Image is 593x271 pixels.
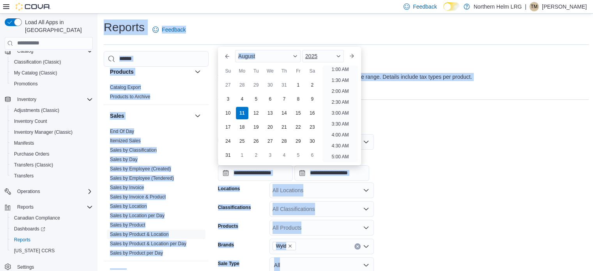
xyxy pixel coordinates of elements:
[110,184,144,191] span: Sales by Invoice
[306,135,319,147] div: day-30
[328,141,352,151] li: 4:30 AM
[222,107,234,119] div: day-10
[8,138,96,149] button: Manifests
[264,93,276,105] div: day-6
[110,112,191,120] button: Sales
[11,213,93,223] span: Canadian Compliance
[14,173,34,179] span: Transfers
[110,138,141,143] a: Itemized Sales
[17,188,40,195] span: Operations
[222,121,234,133] div: day-17
[292,79,304,91] div: day-1
[14,95,39,104] button: Inventory
[288,244,292,248] button: Remove Wyld from selection in this group
[236,149,248,161] div: day-1
[8,116,96,127] button: Inventory Count
[110,128,134,135] span: End Of Day
[363,243,369,250] button: Open list of options
[218,260,239,267] label: Sale Type
[110,166,171,172] a: Sales by Employee (Created)
[218,186,240,192] label: Locations
[110,213,165,218] a: Sales by Location per Day
[306,121,319,133] div: day-23
[294,165,369,181] input: Press the down key to open a popover containing a calendar.
[2,94,96,105] button: Inventory
[110,250,163,256] span: Sales by Product per Day
[110,232,169,237] a: Sales by Product & Location
[278,79,290,91] div: day-31
[104,127,209,261] div: Sales
[328,130,352,140] li: 4:00 AM
[222,65,234,77] div: Su
[222,79,234,91] div: day-27
[278,149,290,161] div: day-4
[236,107,248,119] div: day-11
[110,112,124,120] h3: Sales
[305,53,317,59] span: 2025
[8,213,96,223] button: Canadian Compliance
[8,223,96,234] a: Dashboards
[278,93,290,105] div: day-7
[11,117,93,126] span: Inventory Count
[238,53,255,59] span: August
[11,235,34,244] a: Reports
[354,243,361,250] button: Clear input
[17,48,33,54] span: Catalog
[8,67,96,78] button: My Catalog (Classic)
[11,79,93,89] span: Promotions
[11,79,41,89] a: Promotions
[11,68,60,78] a: My Catalog (Classic)
[236,135,248,147] div: day-25
[328,108,352,118] li: 3:00 AM
[11,224,93,234] span: Dashboards
[110,185,144,190] a: Sales by Invoice
[11,106,62,115] a: Adjustments (Classic)
[222,93,234,105] div: day-3
[110,138,141,144] span: Itemized Sales
[14,70,57,76] span: My Catalog (Classic)
[221,78,319,162] div: August, 2025
[264,65,276,77] div: We
[11,246,58,255] a: [US_STATE] CCRS
[110,213,165,219] span: Sales by Location per Day
[8,159,96,170] button: Transfers (Classic)
[2,46,96,57] button: Catalog
[235,50,301,62] div: Button. Open the month selector. August is currently selected.
[11,246,93,255] span: Washington CCRS
[221,50,234,62] button: Previous Month
[11,57,64,67] a: Classification (Classic)
[474,2,522,11] p: Northern Helm LRG
[14,107,59,113] span: Adjustments (Classic)
[8,170,96,181] button: Transfers
[14,237,30,243] span: Reports
[8,149,96,159] button: Purchase Orders
[11,171,37,181] a: Transfers
[162,26,186,34] span: Feedback
[345,50,358,62] button: Next month
[11,68,93,78] span: My Catalog (Classic)
[110,222,145,228] a: Sales by Product
[110,84,141,90] span: Catalog Export
[11,213,63,223] a: Canadian Compliance
[110,157,138,162] a: Sales by Day
[292,135,304,147] div: day-29
[542,2,587,11] p: [PERSON_NAME]
[292,121,304,133] div: day-22
[278,135,290,147] div: day-28
[8,127,96,138] button: Inventory Manager (Classic)
[306,149,319,161] div: day-6
[218,165,293,181] input: Press the down key to enter a popover containing a calendar. Press the escape key to close the po...
[292,65,304,77] div: Fr
[8,105,96,116] button: Adjustments (Classic)
[222,149,234,161] div: day-31
[250,135,262,147] div: day-26
[14,202,93,212] span: Reports
[11,149,93,159] span: Purchase Orders
[306,65,319,77] div: Sa
[328,119,352,129] li: 3:30 AM
[264,135,276,147] div: day-27
[14,162,53,168] span: Transfers (Classic)
[250,107,262,119] div: day-12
